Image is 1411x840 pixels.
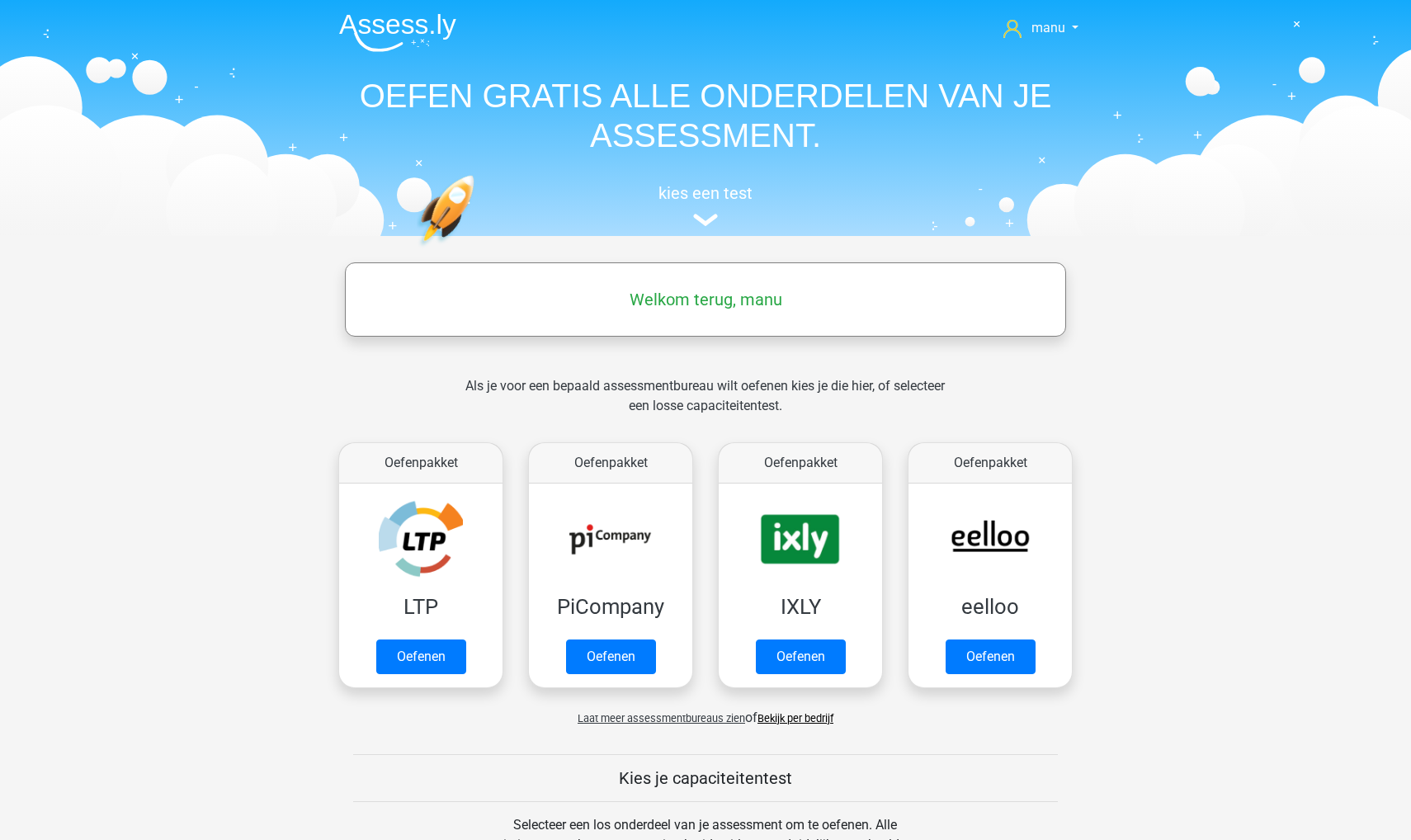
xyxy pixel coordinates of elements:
[326,183,1085,227] a: kies een test
[997,18,1085,38] a: manu
[326,695,1085,728] div: of
[693,214,718,226] img: assessment
[376,639,466,674] a: Oefenen
[566,639,656,674] a: Oefenen
[353,768,1058,788] h5: Kies je capaciteitentest
[326,76,1085,155] h1: OEFEN GRATIS ALLE ONDERDELEN VAN JE ASSESSMENT.
[452,376,958,436] div: Als je voor een bepaald assessmentbureau wilt oefenen kies je die hier, of selecteer een losse ca...
[417,175,538,324] img: oefenen
[353,290,1058,309] h5: Welkom terug, manu
[578,712,745,724] span: Laat meer assessmentbureaus zien
[339,13,456,52] img: Assessly
[946,639,1036,674] a: Oefenen
[757,712,833,724] a: Bekijk per bedrijf
[756,639,846,674] a: Oefenen
[326,183,1085,203] h5: kies een test
[1031,20,1065,35] span: manu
